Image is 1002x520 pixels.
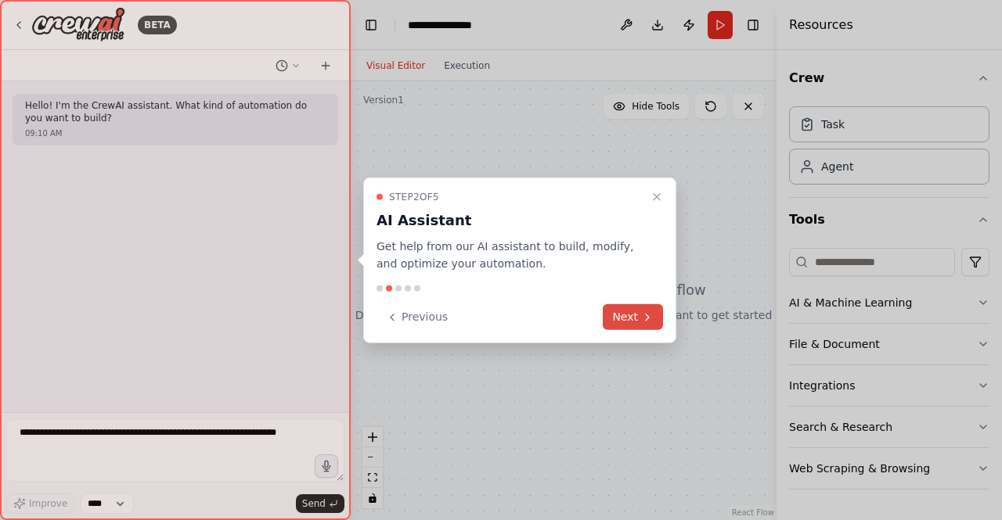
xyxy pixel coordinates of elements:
button: Hide left sidebar [360,14,382,36]
button: Previous [377,304,457,330]
h3: AI Assistant [377,209,644,231]
p: Get help from our AI assistant to build, modify, and optimize your automation. [377,237,644,273]
button: Close walkthrough [647,187,666,206]
span: Step 2 of 5 [389,190,439,203]
button: Next [603,304,663,330]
